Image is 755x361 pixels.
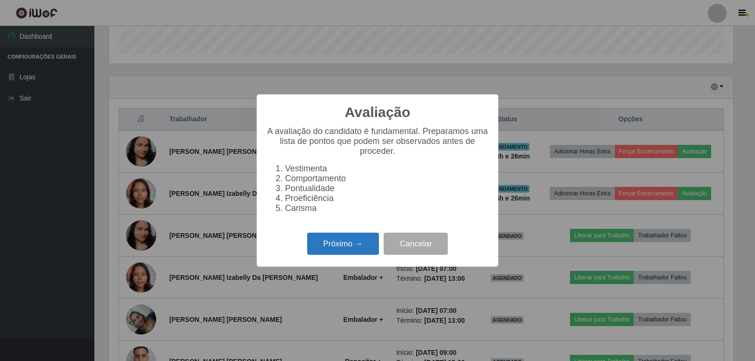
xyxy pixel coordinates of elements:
li: Carisma [285,203,489,213]
button: Próximo → [307,233,379,255]
p: A avaliação do candidato é fundamental. Preparamos uma lista de pontos que podem ser observados a... [266,126,489,156]
li: Proeficiência [285,193,489,203]
li: Pontualidade [285,184,489,193]
h2: Avaliação [345,104,411,121]
li: Comportamento [285,174,489,184]
li: Vestimenta [285,164,489,174]
button: Cancelar [384,233,448,255]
